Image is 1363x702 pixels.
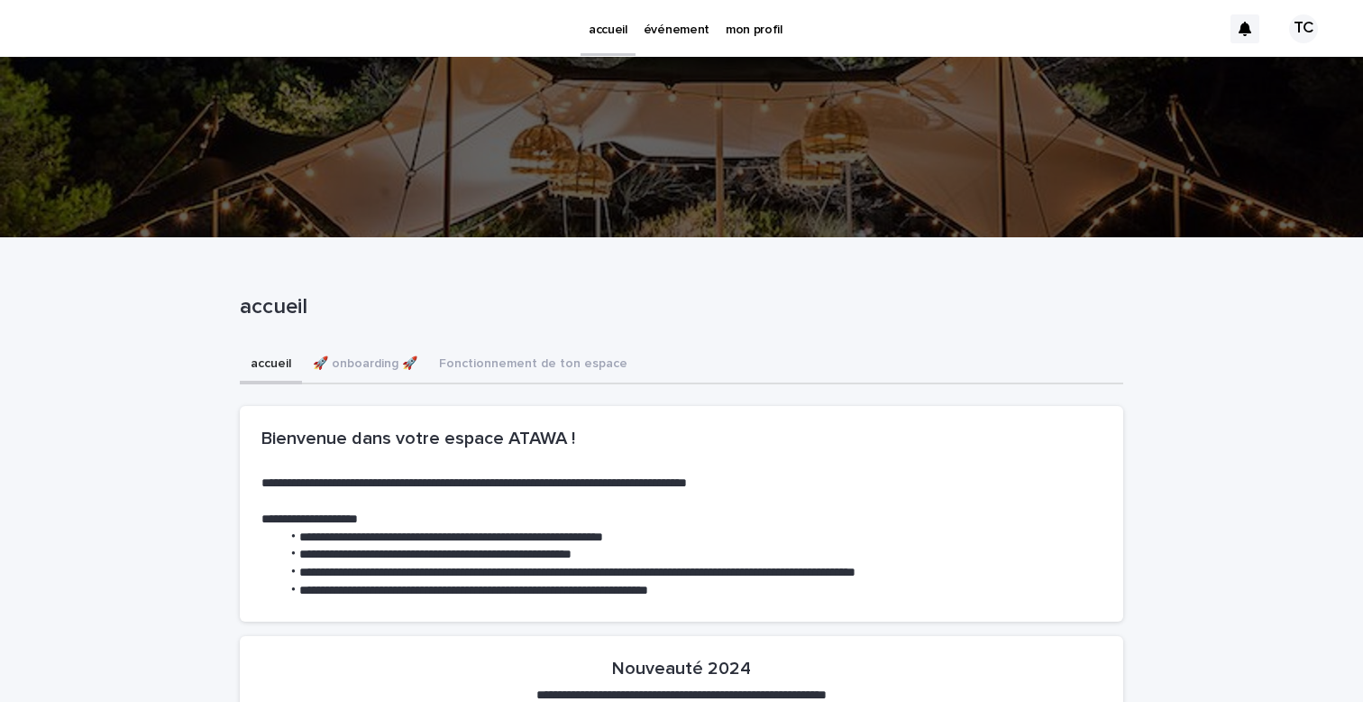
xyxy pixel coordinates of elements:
[261,428,1102,449] h2: Bienvenue dans votre espace ATAWA !
[1289,14,1318,43] div: TC
[612,658,751,679] h2: Nouveauté 2024
[428,346,638,384] button: Fonctionnement de ton espace
[302,346,428,384] button: 🚀 onboarding 🚀
[240,346,302,384] button: accueil
[240,294,1116,320] p: accueil
[36,11,211,47] img: Ls34BcGeRexTGTNfXpUC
